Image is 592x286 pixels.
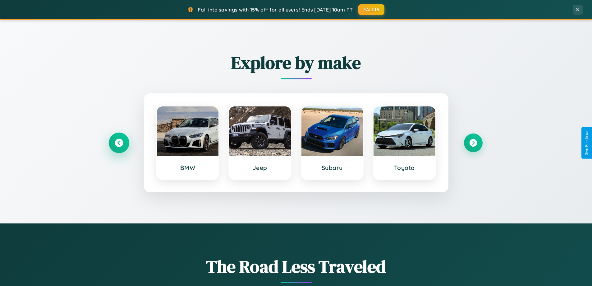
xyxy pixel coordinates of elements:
[198,7,354,13] span: Fall into savings with 15% off for all users! Ends [DATE] 10am PT.
[380,164,429,171] h3: Toyota
[358,4,384,15] button: FALL15
[163,164,213,171] h3: BMW
[585,130,589,156] div: Give Feedback
[308,164,357,171] h3: Subaru
[235,164,285,171] h3: Jeep
[110,51,483,75] h2: Explore by make
[110,255,483,279] h1: The Road Less Traveled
